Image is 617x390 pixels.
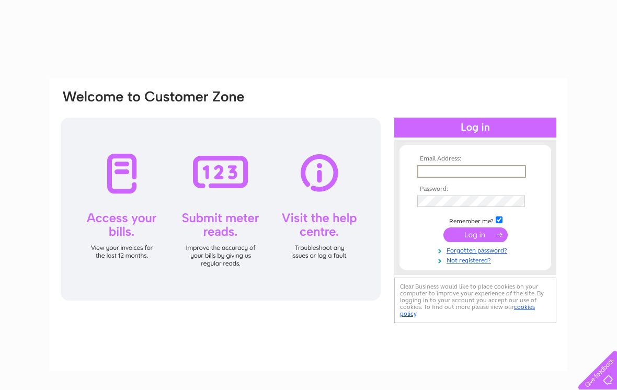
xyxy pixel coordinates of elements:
td: Remember me? [415,215,536,225]
div: Clear Business would like to place cookies on your computer to improve your experience of the sit... [394,278,556,323]
a: Not registered? [417,255,536,265]
th: Email Address: [415,155,536,163]
input: Submit [443,227,508,242]
a: cookies policy [400,303,535,317]
th: Password: [415,186,536,193]
a: Forgotten password? [417,245,536,255]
